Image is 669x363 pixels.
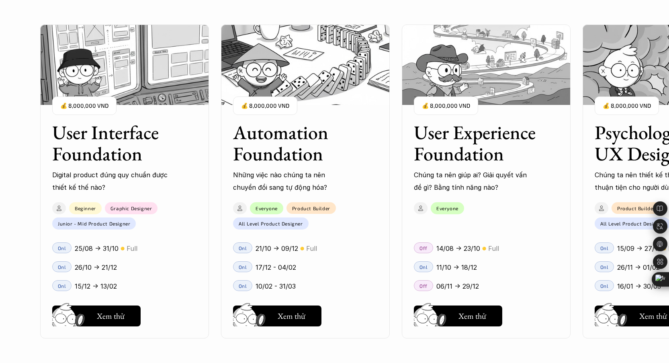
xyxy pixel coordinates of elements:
[419,264,428,270] p: Onl
[278,310,305,322] h5: Xem thử
[239,264,247,270] p: Onl
[241,100,289,111] p: 💰 8,000,000 VND
[436,205,458,211] p: Everyone
[617,261,660,273] p: 26/11 -> 01/02
[488,242,499,254] p: Full
[60,100,108,111] p: 💰 8,000,000 VND
[75,280,117,292] p: 15/12 -> 13/02
[256,261,296,273] p: 17/12 - 04/02
[97,310,125,322] h5: Xem thử
[52,306,141,326] button: Xem thử
[256,205,278,211] p: Everyone
[482,246,486,252] p: 🟡
[600,283,609,289] p: Onl
[239,245,247,251] p: Onl
[121,246,125,252] p: 🟡
[233,302,321,326] a: Xem thử
[292,205,330,211] p: Product Builder
[52,122,177,164] h3: User Interface Foundation
[75,261,117,273] p: 26/10 -> 21/12
[600,264,609,270] p: Onl
[239,283,247,289] p: Onl
[256,242,298,254] p: 21/10 -> 09/12
[233,306,321,326] button: Xem thử
[617,242,660,254] p: 15/09 -> 27/11
[256,280,296,292] p: 10/02 - 31/03
[617,280,661,292] p: 16/01 -> 30/03
[419,283,428,289] p: Off
[233,169,350,193] p: Những việc nào chúng ta nên chuyển đổi sang tự động hóa?
[603,100,651,111] p: 💰 8,000,000 VND
[239,221,303,226] p: All Level Product Designer
[419,245,428,251] p: Off
[75,205,96,211] p: Beginner
[436,261,477,273] p: 11/10 -> 18/12
[52,302,141,326] a: Xem thử
[414,169,530,193] p: Chúng ta nên giúp ai? Giải quyết vấn đề gì? Bằng tính năng nào?
[436,280,479,292] p: 06/11 -> 29/12
[422,100,470,111] p: 💰 8,000,000 VND
[52,169,169,193] p: Digital product đúng quy chuẩn được thiết kế thế nào?
[414,122,538,164] h3: User Experience Foundation
[414,302,502,326] a: Xem thử
[436,242,480,254] p: 14/08 -> 23/10
[127,242,137,254] p: Full
[75,242,119,254] p: 25/08 -> 31/10
[58,221,130,226] p: Junior - Mid Product Designer
[110,205,152,211] p: Graphic Designer
[639,310,667,322] h5: Xem thử
[233,122,358,164] h3: Automation Foundation
[306,242,317,254] p: Full
[617,205,655,211] p: Product Builder
[414,306,502,326] button: Xem thử
[600,221,665,226] p: All Level Product Designer
[600,245,609,251] p: Onl
[458,310,486,322] h5: Xem thử
[300,246,304,252] p: 🟡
